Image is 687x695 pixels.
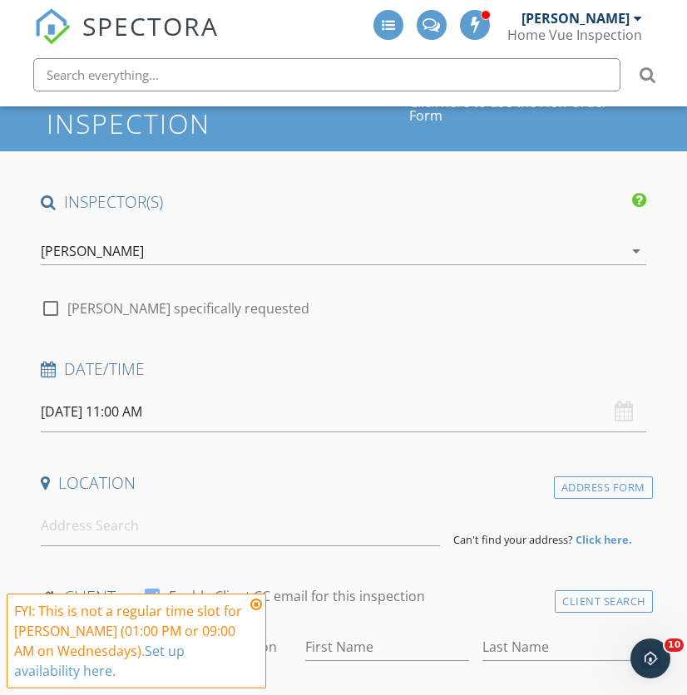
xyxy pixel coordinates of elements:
[630,638,670,678] iframe: Intercom live chat
[33,58,620,91] input: Search everything...
[507,27,642,43] div: Home Vue Inspection
[41,505,440,546] input: Address Search
[41,472,645,494] h4: Location
[576,532,632,547] strong: Click here.
[82,8,219,43] span: SPECTORA
[521,10,630,27] div: [PERSON_NAME]
[453,532,573,547] span: Can't find your address?
[34,22,219,57] a: SPECTORA
[554,476,653,499] div: Address Form
[41,586,645,608] h4: client
[47,79,409,137] h1: New Inspection
[41,191,645,213] h4: INSPECTOR(S)
[14,601,245,681] div: FYI: This is not a regular time slot for [PERSON_NAME] (01:00 PM or 09:00 AM on Wednesdays).
[665,638,684,652] span: 10
[41,358,645,380] h4: Date/Time
[41,392,645,432] input: Select date
[555,590,653,613] div: Client Search
[409,96,641,122] a: Click here to use the New Order Form
[34,8,71,45] img: The Best Home Inspection Software - Spectora
[67,300,309,317] label: [PERSON_NAME] specifically requested
[169,588,425,604] label: Enable Client CC email for this inspection
[41,244,144,259] div: [PERSON_NAME]
[626,241,646,261] i: arrow_drop_down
